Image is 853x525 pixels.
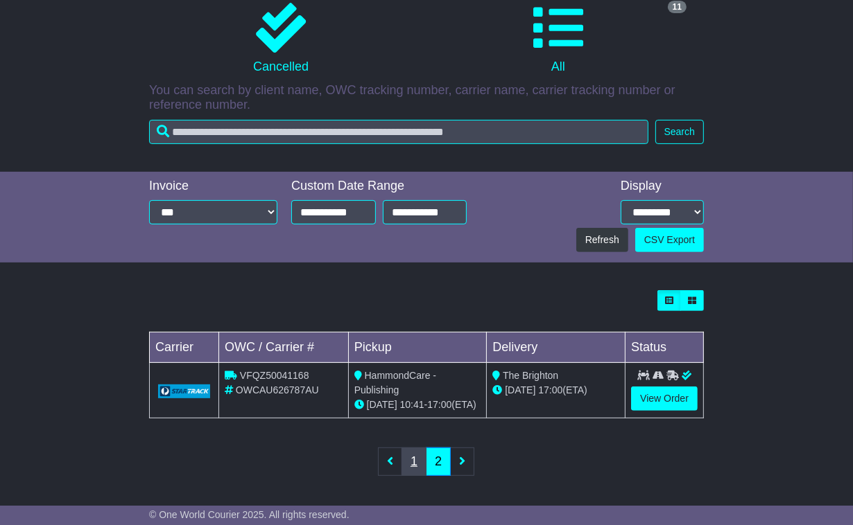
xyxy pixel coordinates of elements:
td: Status [626,332,704,363]
span: HammondCare - Publishing [354,370,436,395]
span: [DATE] [367,399,397,410]
div: Custom Date Range [291,179,467,194]
td: Delivery [487,332,626,363]
button: Refresh [576,228,628,252]
button: Search [655,120,704,144]
span: 11 [668,1,687,13]
span: 10:41 [400,399,424,410]
span: © One World Courier 2025. All rights reserved. [149,509,350,520]
span: The Brighton [503,370,558,381]
div: - (ETA) [354,398,481,412]
span: OWCAU626787AU [236,384,319,395]
a: 2 [426,447,451,476]
td: Pickup [348,332,487,363]
a: View Order [631,386,698,411]
a: CSV Export [635,228,704,252]
div: Display [621,179,704,194]
span: VFQZ50041168 [240,370,309,381]
td: Carrier [150,332,219,363]
p: You can search by client name, OWC tracking number, carrier name, carrier tracking number or refe... [149,83,704,113]
img: GetCarrierServiceLogo [158,384,210,398]
div: (ETA) [492,383,619,398]
span: 17:00 [538,384,562,395]
a: 1 [402,447,426,476]
td: OWC / Carrier # [219,332,349,363]
div: Invoice [149,179,277,194]
span: [DATE] [505,384,535,395]
span: 17:00 [427,399,451,410]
